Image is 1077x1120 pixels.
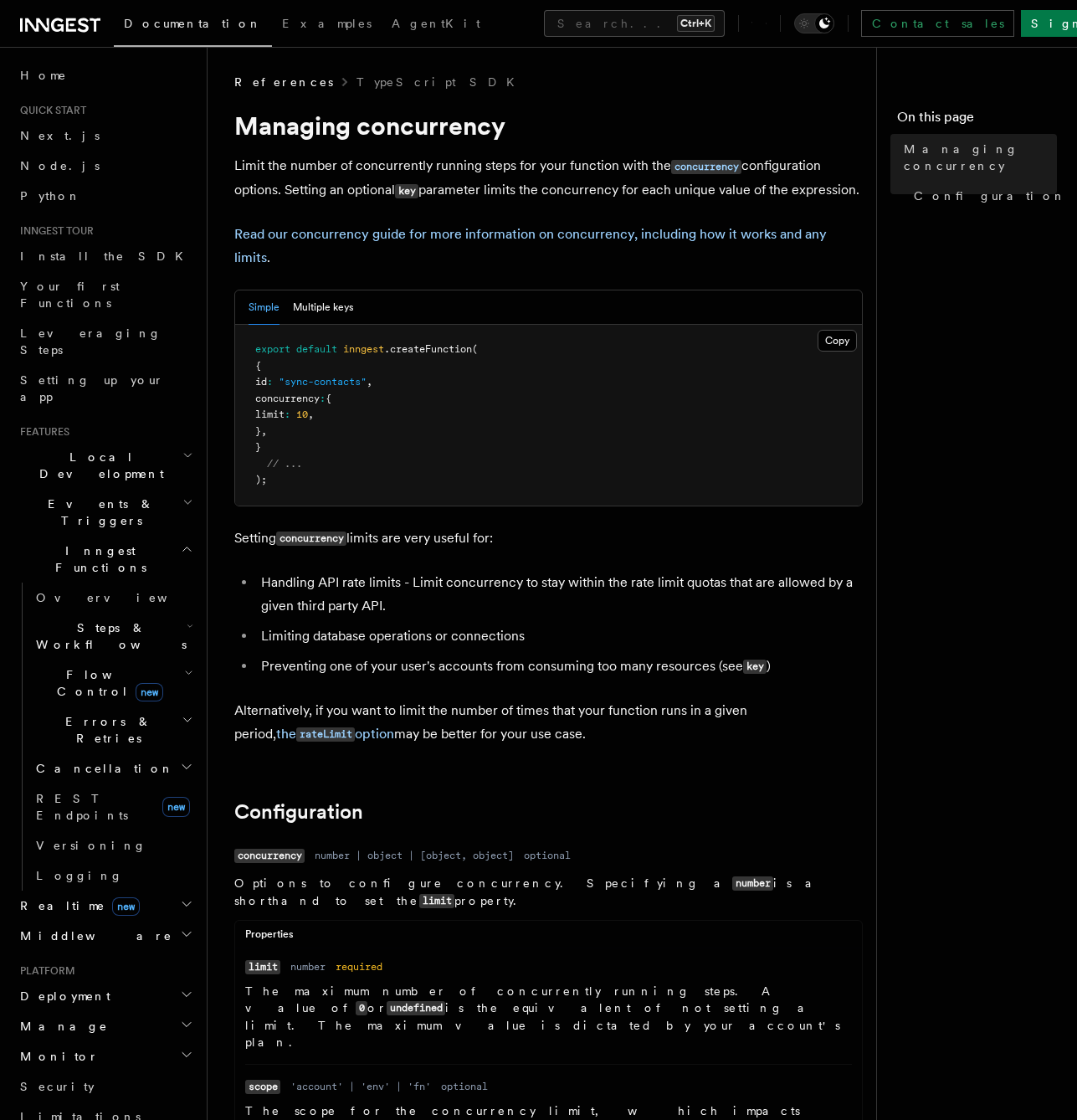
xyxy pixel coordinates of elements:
span: Python [20,189,81,203]
a: Read our concurrency guide for more information on concurrency, including how it works and any li... [234,226,827,265]
span: Overview [36,591,208,604]
button: Middleware [13,921,197,951]
a: Next.js [13,121,197,151]
span: : [320,393,326,404]
a: Install the SDK [13,241,197,271]
span: Realtime [13,897,140,914]
button: Errors & Retries [29,706,197,753]
span: Managing concurrency [904,141,1057,174]
span: export [255,343,290,355]
a: TypeScript SDK [356,74,525,90]
code: key [743,660,767,674]
code: rateLimit [296,727,355,742]
a: Contact sales [861,10,1014,37]
dd: optional [441,1080,488,1093]
span: } [255,425,261,437]
button: Copy [818,330,857,352]
span: Next.js [20,129,100,142]
span: Flow Control [29,666,184,700]
span: Inngest Functions [13,542,181,576]
span: concurrency [255,393,320,404]
code: concurrency [234,849,305,863]
a: Home [13,60,197,90]
h4: On this page [897,107,1057,134]
span: Configuration [914,188,1066,204]
span: : [285,408,290,420]
span: Your first Functions [20,280,120,310]
span: Leveraging Steps [20,326,162,357]
span: 10 [296,408,308,420]
a: Your first Functions [13,271,197,318]
code: number [732,876,773,891]
span: Node.js [20,159,100,172]
span: : [267,376,273,388]
span: } [255,441,261,453]
a: Versioning [29,830,197,861]
span: References [234,74,333,90]
span: Versioning [36,839,146,852]
span: ( [472,343,478,355]
a: concurrency [671,157,741,173]
a: Python [13,181,197,211]
span: .createFunction [384,343,472,355]
code: limit [419,894,454,908]
div: Properties [235,927,862,948]
a: Examples [272,5,382,45]
li: Preventing one of your user's accounts from consuming too many resources (see ) [256,655,863,679]
span: Errors & Retries [29,713,182,747]
p: . [234,223,863,270]
span: { [255,360,261,372]
button: Deployment [13,981,197,1011]
span: Platform [13,964,75,978]
div: Inngest Functions [13,583,197,891]
button: Events & Triggers [13,489,197,536]
p: The maximum number of concurrently running steps. A value of or is the equivalent of not setting ... [245,983,852,1051]
a: Managing concurrency [897,134,1057,181]
code: concurrency [276,532,346,546]
code: limit [245,960,280,974]
a: therateLimitoption [276,726,394,742]
button: Realtimenew [13,891,197,921]
button: Manage [13,1011,197,1041]
dd: 'account' | 'env' | 'fn' [290,1080,431,1093]
span: limit [255,408,285,420]
span: Logging [36,869,123,882]
span: Examples [282,17,372,30]
span: Inngest tour [13,224,94,238]
button: Multiple keys [293,290,353,325]
span: Install the SDK [20,249,193,263]
button: Cancellation [29,753,197,783]
p: Alternatively, if you want to limit the number of times that your function runs in a given period... [234,699,863,747]
button: Monitor [13,1041,197,1071]
dd: number [290,960,326,974]
span: new [162,797,190,817]
span: Middleware [13,927,172,944]
span: Setting up your app [20,373,164,403]
p: Setting limits are very useful for: [234,527,863,551]
span: Features [13,425,69,439]
a: Security [13,1071,197,1102]
li: Handling API rate limits - Limit concurrency to stay within the rate limit quotas that are allowe... [256,571,863,618]
a: AgentKit [382,5,490,45]
span: Home [20,67,67,84]
button: Flow Controlnew [29,660,197,706]
span: Documentation [124,17,262,30]
button: Local Development [13,442,197,489]
kbd: Ctrl+K [677,15,715,32]
dd: number | object | [object, object] [315,849,514,862]
span: new [136,683,163,701]
code: scope [245,1080,280,1094]
span: Events & Triggers [13,496,182,529]
code: concurrency [671,160,741,174]
code: key [395,184,418,198]
p: Options to configure concurrency. Specifying a is a shorthand to set the property. [234,875,863,910]
p: Limit the number of concurrently running steps for your function with the configuration options. ... [234,154,863,203]
code: 0 [356,1001,367,1015]
a: REST Endpointsnew [29,783,197,830]
span: Steps & Workflows [29,619,187,653]
span: Security [20,1080,95,1093]
span: Monitor [13,1048,99,1065]
button: Steps & Workflows [29,613,197,660]
span: ); [255,474,267,486]
span: { [326,393,331,404]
